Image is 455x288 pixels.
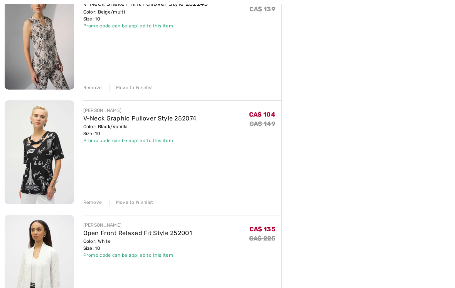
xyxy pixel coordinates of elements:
img: V-Neck Graphic Pullover Style 252074 [5,101,74,205]
s: CA$ 225 [249,235,275,242]
s: CA$ 139 [249,6,275,13]
div: Remove [83,85,102,91]
span: CA$ 104 [249,111,275,119]
s: CA$ 149 [249,120,275,128]
div: Color: White Size: 10 [83,238,192,252]
div: [PERSON_NAME] [83,107,197,114]
div: Move to Wishlist [110,85,153,91]
div: Promo code can be applied to this item [83,137,197,144]
div: Color: Black/Vanilla Size: 10 [83,124,197,137]
div: Promo code can be applied to this item [83,23,208,30]
div: [PERSON_NAME] [83,222,192,229]
a: V-Neck Snake Print Pullover Style 252243 [83,0,208,8]
a: V-Neck Graphic Pullover Style 252074 [83,115,197,122]
div: Promo code can be applied to this item [83,252,192,259]
div: Color: Beige/multi Size: 10 [83,9,208,23]
div: Move to Wishlist [110,199,153,206]
span: CA$ 135 [249,226,275,233]
a: Open Front Relaxed Fit Style 252001 [83,230,192,237]
div: Remove [83,199,102,206]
